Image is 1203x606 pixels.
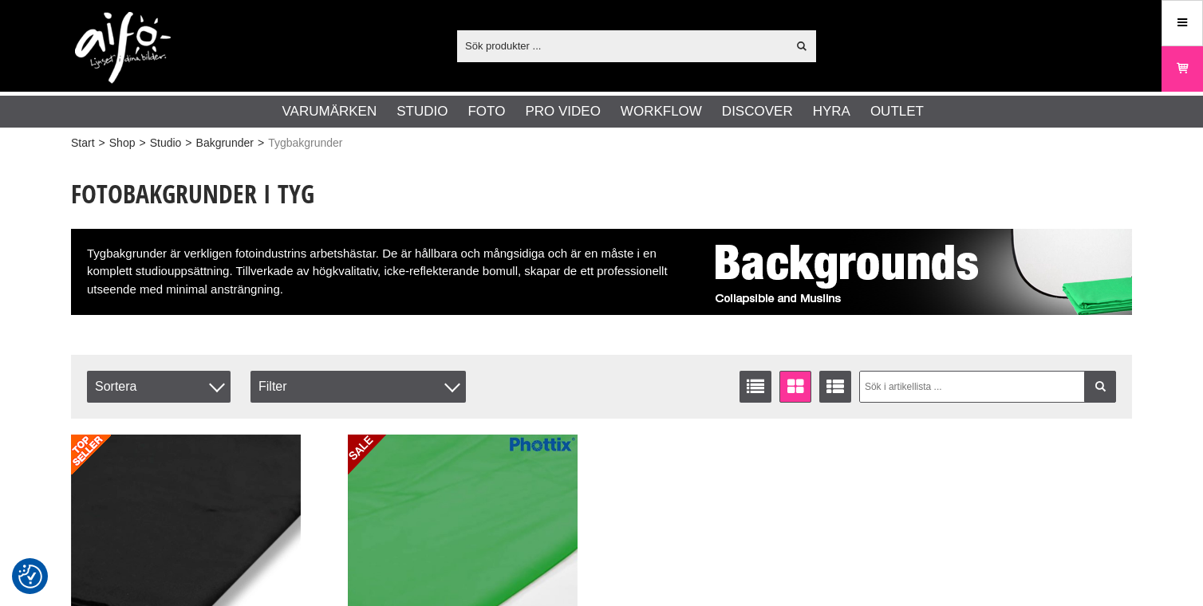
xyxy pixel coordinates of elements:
[819,371,851,403] a: Utökad listvisning
[185,135,191,151] span: >
[87,371,231,403] span: Sortera
[740,371,771,403] a: Listvisning
[859,371,1117,403] input: Sök i artikellista ...
[525,101,600,122] a: Pro Video
[250,371,466,403] div: Filter
[779,371,811,403] a: Fönstervisning
[109,135,136,151] a: Shop
[1084,371,1116,403] a: Filtrera
[258,135,264,151] span: >
[150,135,182,151] a: Studio
[701,229,1132,315] img: Fotobakgrunder Phottix
[18,565,42,588] img: Revisit consent button
[813,101,850,122] a: Hyra
[71,176,1132,211] h1: Fotobakgrunder i Tyg
[268,135,342,151] span: Tygbakgrunder
[196,135,254,151] a: Bakgrunder
[457,33,787,57] input: Sök produkter ...
[75,12,171,84] img: logo.png
[71,229,1132,315] div: Tygbakgrunder är verkligen fotoindustrins arbetshästar. De är hållbara och mångsidiga och är en m...
[870,101,924,122] a: Outlet
[139,135,145,151] span: >
[282,101,377,122] a: Varumärken
[71,135,95,151] a: Start
[467,101,505,122] a: Foto
[18,562,42,591] button: Samtyckesinställningar
[722,101,793,122] a: Discover
[99,135,105,151] span: >
[396,101,448,122] a: Studio
[621,101,702,122] a: Workflow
